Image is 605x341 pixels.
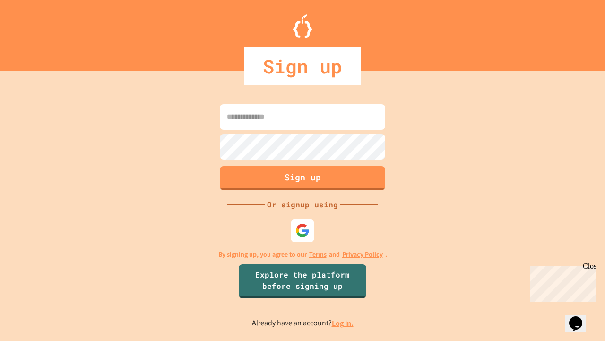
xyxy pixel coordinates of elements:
[293,14,312,38] img: Logo.svg
[265,199,340,210] div: Or signup using
[220,166,385,190] button: Sign up
[218,250,387,260] p: By signing up, you agree to our and .
[252,317,354,329] p: Already have an account?
[527,262,596,302] iframe: chat widget
[309,250,327,260] a: Terms
[239,264,366,298] a: Explore the platform before signing up
[342,250,383,260] a: Privacy Policy
[244,47,361,85] div: Sign up
[332,318,354,328] a: Log in.
[295,224,310,238] img: google-icon.svg
[565,303,596,332] iframe: chat widget
[4,4,65,60] div: Chat with us now!Close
